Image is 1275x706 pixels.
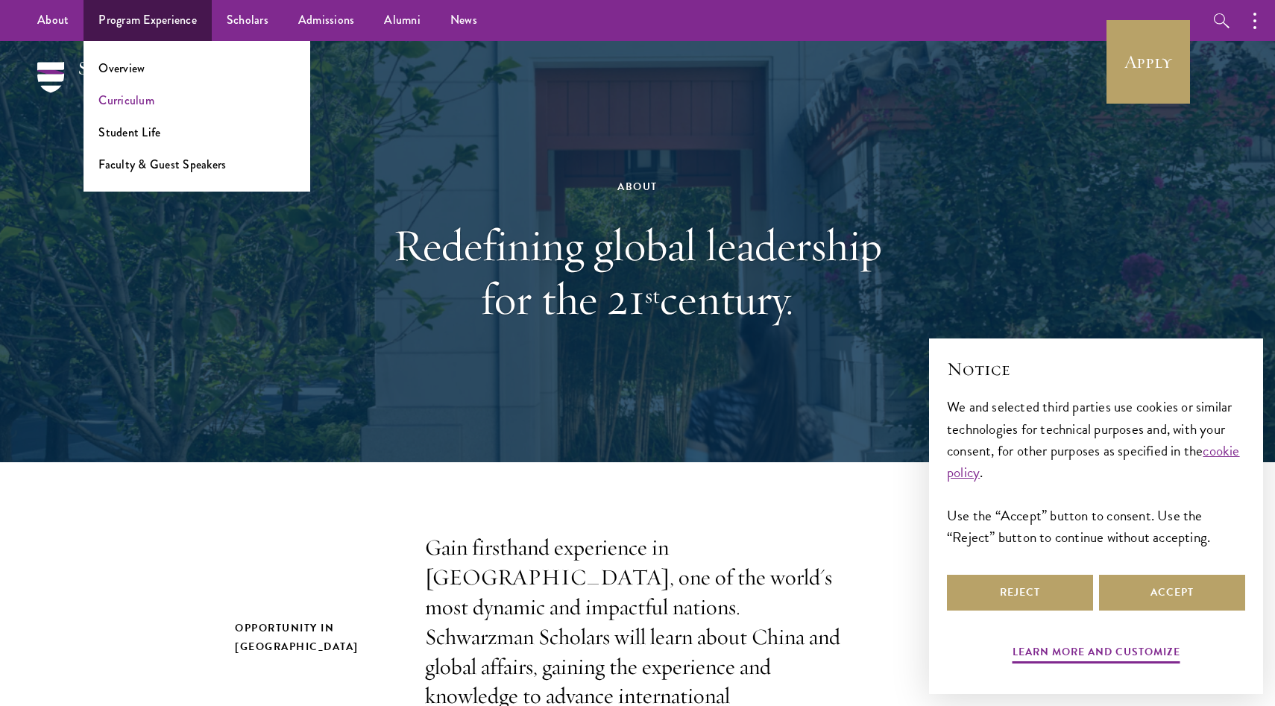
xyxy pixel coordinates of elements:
sup: st [645,281,660,309]
a: Curriculum [98,92,154,109]
button: Learn more and customize [1013,643,1180,666]
button: Accept [1099,575,1245,611]
a: Student Life [98,124,160,141]
img: Schwarzman Scholars [37,62,194,114]
div: We and selected third parties use cookies or similar technologies for technical purposes and, wit... [947,396,1245,547]
a: Apply [1106,20,1190,104]
div: About [380,177,895,196]
a: cookie policy [947,440,1240,483]
a: Faculty & Guest Speakers [98,156,226,173]
h1: Redefining global leadership for the 21 century. [380,218,895,326]
h2: Notice [947,356,1245,382]
h2: Opportunity in [GEOGRAPHIC_DATA] [235,619,395,656]
button: Reject [947,575,1093,611]
a: Overview [98,60,145,77]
